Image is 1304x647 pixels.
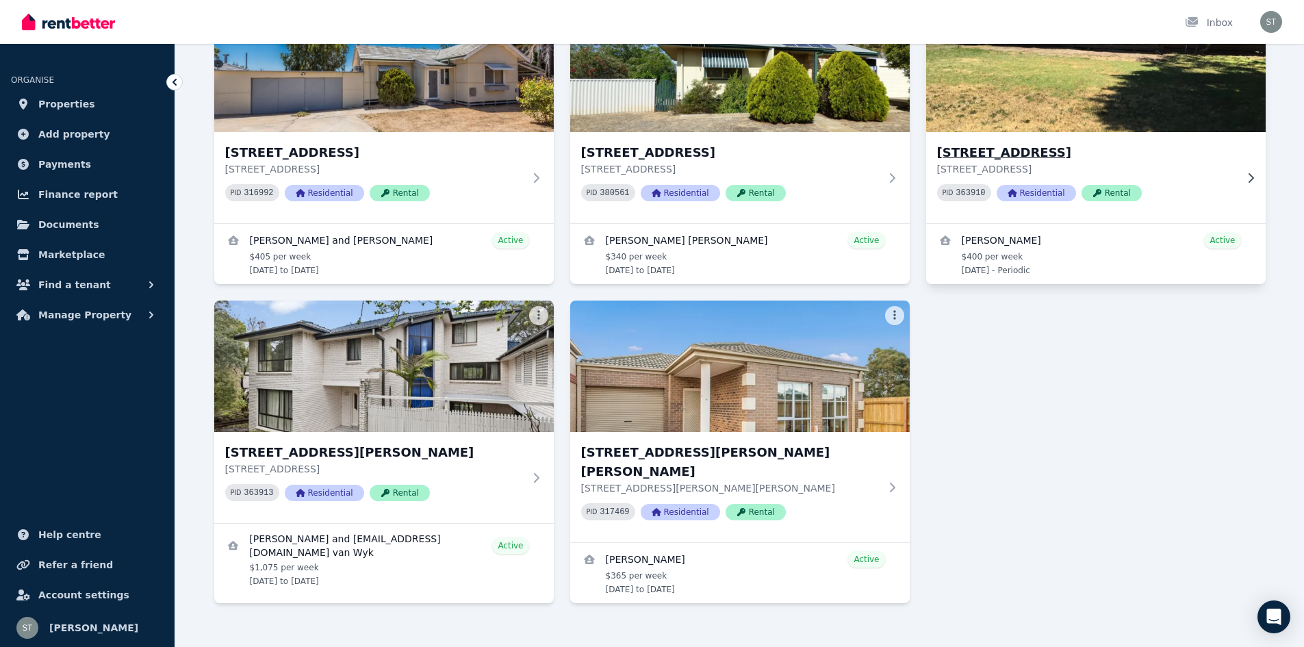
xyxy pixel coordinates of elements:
span: Residential [285,485,364,501]
a: View details for Mark Eric Christensen [570,224,910,284]
span: Residential [641,185,720,201]
span: Payments [38,156,91,173]
img: Shlok Thakur [16,617,38,639]
img: 27 Cassia Street, Rangeway [214,1,554,132]
img: RentBetter [22,12,115,32]
span: Find a tenant [38,277,111,293]
small: PID [943,189,954,196]
span: Manage Property [38,307,131,323]
h3: [STREET_ADDRESS][PERSON_NAME] [225,443,524,462]
button: More options [885,306,904,325]
h3: [STREET_ADDRESS] [581,143,880,162]
div: Inbox [1185,16,1233,29]
a: 27 Cassia Street, Rangeway[STREET_ADDRESS][STREET_ADDRESS]PID 316992ResidentialRental [214,1,554,223]
a: unit 17/41-45 Gretel Grove, Melton[STREET_ADDRESS][PERSON_NAME][PERSON_NAME][STREET_ADDRESS][PERS... [570,301,910,542]
span: Rental [726,185,786,201]
span: Refer a friend [38,557,113,573]
a: Help centre [11,521,164,548]
span: [PERSON_NAME] [49,620,138,636]
h3: [STREET_ADDRESS] [225,143,524,162]
p: [STREET_ADDRESS] [225,162,524,176]
button: Find a tenant [11,271,164,299]
code: 363910 [956,188,985,198]
a: View details for Kellie Everett [926,224,1266,284]
img: Shlok Thakur [1260,11,1282,33]
code: 380561 [600,188,629,198]
code: 316992 [244,188,273,198]
span: Help centre [38,527,101,543]
p: [STREET_ADDRESS] [581,162,880,176]
a: View details for Douglas Laird and Michelle Walker [214,224,554,284]
a: Add property [11,120,164,148]
span: Rental [1082,185,1142,201]
span: Residential [285,185,364,201]
span: Account settings [38,587,129,603]
img: unit 17/41-45 Gretel Grove, Melton [570,301,910,432]
span: Rental [726,504,786,520]
span: Documents [38,216,99,233]
a: View details for David Brown [570,543,910,603]
p: [STREET_ADDRESS][PERSON_NAME][PERSON_NAME] [581,481,880,495]
code: 363913 [244,488,273,498]
a: 57 Station St, Wallan[STREET_ADDRESS][STREET_ADDRESS]PID 363910ResidentialRental [926,1,1266,223]
small: PID [587,508,598,516]
a: Properties [11,90,164,118]
a: Marketplace [11,241,164,268]
a: View details for Jacobus and karica.toerien@gmail.com van Wyk [214,524,554,595]
code: 317469 [600,507,629,517]
span: Rental [370,485,430,501]
a: Refer a friend [11,551,164,579]
p: [STREET_ADDRESS] [937,162,1236,176]
p: [STREET_ADDRESS] [225,462,524,476]
a: Finance report [11,181,164,208]
a: Payments [11,151,164,178]
a: 39 Woolgar Ave, Merredin[STREET_ADDRESS][STREET_ADDRESS]PID 380561ResidentialRental [570,1,910,223]
span: Rental [370,185,430,201]
span: Add property [38,126,110,142]
h3: [STREET_ADDRESS] [937,143,1236,162]
span: Residential [997,185,1076,201]
span: Marketplace [38,246,105,263]
small: PID [231,189,242,196]
a: Account settings [11,581,164,609]
span: Finance report [38,186,118,203]
span: ORGANISE [11,75,54,85]
a: Documents [11,211,164,238]
span: Residential [641,504,720,520]
a: 81 Appletree Dr, Cherrybrook[STREET_ADDRESS][PERSON_NAME][STREET_ADDRESS]PID 363913ResidentialRental [214,301,554,523]
h3: [STREET_ADDRESS][PERSON_NAME][PERSON_NAME] [581,443,880,481]
button: More options [529,306,548,325]
span: Properties [38,96,95,112]
img: 39 Woolgar Ave, Merredin [570,1,910,132]
div: Open Intercom Messenger [1257,600,1290,633]
img: 81 Appletree Dr, Cherrybrook [214,301,554,432]
small: PID [231,489,242,496]
button: Manage Property [11,301,164,329]
small: PID [587,189,598,196]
